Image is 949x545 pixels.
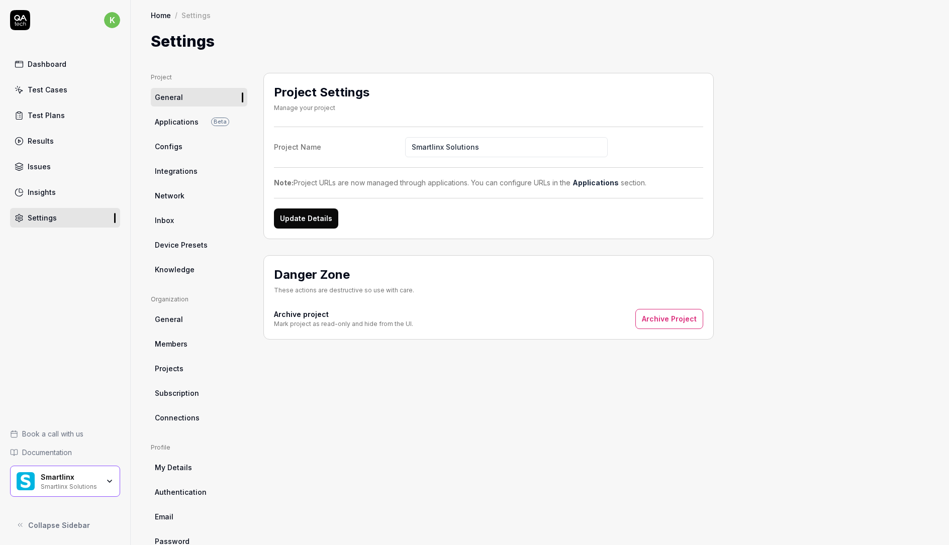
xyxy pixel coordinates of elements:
[155,462,192,473] span: My Details
[274,266,414,284] h2: Danger Zone
[151,10,171,20] a: Home
[155,363,183,374] span: Projects
[41,482,99,490] div: Smartlinx Solutions
[155,92,183,102] span: General
[155,314,183,324] span: General
[104,10,120,30] button: k
[274,319,413,329] div: Mark project as read-only and hide from the UI.
[155,511,173,522] span: Email
[274,286,414,295] div: These actions are destructive so use with care.
[151,335,247,353] a: Members
[28,136,54,146] div: Results
[211,118,229,126] span: Beta
[151,384,247,402] a: Subscription
[155,388,199,398] span: Subscription
[28,59,66,69] div: Dashboard
[22,428,83,439] span: Book a call with us
[274,83,369,101] h2: Project Settings
[151,211,247,230] a: Inbox
[274,142,405,152] div: Project Name
[155,339,187,349] span: Members
[151,458,247,477] a: My Details
[17,472,35,490] img: Smartlinx Logo
[151,443,247,452] div: Profile
[10,131,120,151] a: Results
[10,428,120,439] a: Book a call with us
[155,487,207,497] span: Authentication
[10,515,120,535] button: Collapse Sidebar
[635,309,703,329] button: Archive Project
[405,137,608,157] input: Project Name
[274,177,703,188] div: Project URLs are now managed through applications. You can configure URLs in the section.
[155,240,208,250] span: Device Presets
[28,187,56,197] div: Insights
[10,80,120,99] a: Test Cases
[28,110,65,121] div: Test Plans
[274,309,413,319] h4: Archive project
[274,103,369,113] div: Manage your project
[155,264,195,275] span: Knowledge
[10,447,120,458] a: Documentation
[151,260,247,279] a: Knowledge
[28,212,57,223] div: Settings
[155,166,198,176] span: Integrations
[181,10,211,20] div: Settings
[151,295,247,304] div: Organization
[41,473,99,482] div: Smartlinx
[10,157,120,176] a: Issues
[151,408,247,427] a: Connections
[10,105,120,125] a: Test Plans
[151,186,247,205] a: Network
[10,208,120,228] a: Settings
[104,12,120,28] span: k
[155,141,182,152] span: Configs
[151,30,215,53] h1: Settings
[151,483,247,501] a: Authentication
[274,178,294,187] strong: Note:
[151,73,247,82] div: Project
[151,507,247,526] a: Email
[151,310,247,329] a: General
[155,412,200,423] span: Connections
[155,190,184,201] span: Network
[573,178,619,187] a: Applications
[28,520,90,530] span: Collapse Sidebar
[28,161,51,172] div: Issues
[274,208,338,229] button: Update Details
[10,466,120,497] button: Smartlinx LogoSmartlinxSmartlinx Solutions
[175,10,177,20] div: /
[10,54,120,74] a: Dashboard
[151,137,247,156] a: Configs
[151,113,247,131] a: ApplicationsBeta
[151,162,247,180] a: Integrations
[155,117,199,127] span: Applications
[155,215,174,226] span: Inbox
[151,88,247,106] a: General
[151,236,247,254] a: Device Presets
[28,84,67,95] div: Test Cases
[10,182,120,202] a: Insights
[151,359,247,378] a: Projects
[22,447,72,458] span: Documentation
